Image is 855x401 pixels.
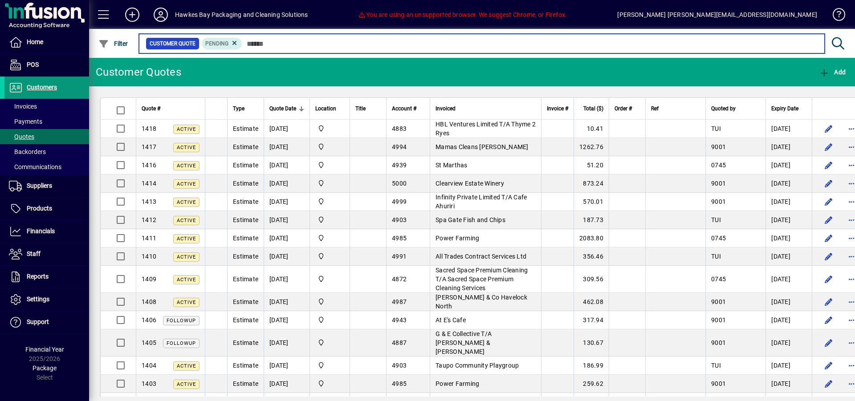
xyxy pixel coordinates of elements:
[177,254,196,260] span: Active
[264,329,309,356] td: [DATE]
[27,227,55,235] span: Financials
[821,194,835,209] button: Edit
[177,381,196,387] span: Active
[177,363,196,369] span: Active
[711,198,726,205] span: 9001
[392,198,407,205] span: 4999
[177,145,196,150] span: Active
[142,275,156,283] span: 1409
[574,211,609,229] td: 187.73
[233,235,258,242] span: Estimate
[436,235,479,242] span: Power Farming
[711,253,721,260] span: TUI
[142,362,156,369] span: 1404
[96,65,181,79] div: Customer Quotes
[392,362,407,369] span: 4903
[9,103,37,110] span: Invoices
[765,120,812,138] td: [DATE]
[392,162,407,169] span: 4939
[264,311,309,329] td: [DATE]
[392,125,407,132] span: 4883
[4,144,89,159] a: Backorders
[436,362,519,369] span: Taupo Community Playgroup
[711,125,721,132] span: TUI
[4,288,89,311] a: Settings
[27,182,52,189] span: Suppliers
[771,104,798,113] span: Expiry Date
[167,340,196,346] span: FOLLOWUP
[4,54,89,76] a: POS
[4,175,89,197] a: Suppliers
[711,298,726,305] span: 9001
[142,216,156,223] span: 1412
[33,365,57,372] span: Package
[142,104,199,113] div: Quote #
[711,143,726,150] span: 9001
[27,38,43,45] span: Home
[821,377,835,391] button: Edit
[765,211,812,229] td: [DATE]
[436,104,536,113] div: Invoiced
[269,104,296,113] span: Quote Date
[821,313,835,327] button: Edit
[355,104,381,113] div: Title
[27,250,41,257] span: Staff
[27,205,52,212] span: Products
[617,8,817,22] div: [PERSON_NAME] [PERSON_NAME][EMAIL_ADDRESS][DOMAIN_NAME]
[574,156,609,174] td: 51.20
[436,267,528,292] span: Sacred Space Premium Cleaning T/A Sacred Space Premium Cleaning Services
[711,162,726,169] span: 0745
[574,311,609,329] td: 317.94
[436,253,526,260] span: All Trades Contract Services Ltd
[4,159,89,174] a: Communications
[547,104,568,113] span: Invoice #
[436,121,536,137] span: HBL Ventures Limited T/A Thyme 2 Ryes
[574,329,609,356] td: 130.67
[142,198,156,205] span: 1413
[177,199,196,205] span: Active
[264,375,309,393] td: [DATE]
[27,84,57,91] span: Customers
[167,318,196,324] span: FOLLOWUP
[264,211,309,229] td: [DATE]
[233,198,258,205] span: Estimate
[142,298,156,305] span: 1408
[264,266,309,293] td: [DATE]
[821,249,835,263] button: Edit
[392,143,407,150] span: 4994
[436,330,492,355] span: G & E Collective T/A [PERSON_NAME] & [PERSON_NAME]
[574,229,609,247] td: 2083.80
[574,174,609,193] td: 873.24
[821,158,835,172] button: Edit
[574,120,609,138] td: 10.41
[765,329,812,356] td: [DATE]
[436,143,529,150] span: Mamas Cleans [PERSON_NAME]
[315,315,344,325] span: Central
[25,346,64,353] span: Financial Year
[765,293,812,311] td: [DATE]
[142,235,156,242] span: 1411
[315,124,344,134] span: Central
[233,362,258,369] span: Estimate
[765,266,812,293] td: [DATE]
[264,356,309,375] td: [DATE]
[711,380,726,387] span: 9001
[27,61,39,68] span: POS
[765,156,812,174] td: [DATE]
[392,275,407,283] span: 4872
[574,375,609,393] td: 259.62
[175,8,308,22] div: Hawkes Bay Packaging and Cleaning Solutions
[821,336,835,350] button: Edit
[315,160,344,170] span: Central
[202,38,242,49] mat-chip: Pending Status: Pending
[142,162,156,169] span: 1416
[315,233,344,243] span: Central
[436,180,504,187] span: Clearview Estate Winery
[233,125,258,132] span: Estimate
[233,380,258,387] span: Estimate
[765,356,812,375] td: [DATE]
[392,380,407,387] span: 4985
[98,40,128,47] span: Filter
[4,129,89,144] a: Quotes
[142,316,156,324] span: 1406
